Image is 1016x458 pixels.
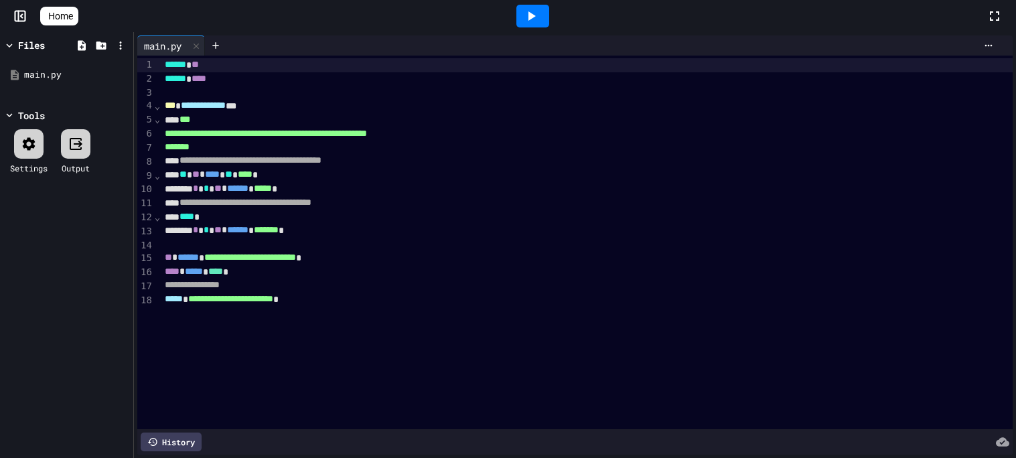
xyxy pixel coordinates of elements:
[40,7,78,25] a: Home
[154,212,161,222] span: Fold line
[48,9,73,23] span: Home
[18,38,45,52] div: Files
[137,294,154,308] div: 18
[137,266,154,280] div: 16
[137,239,154,252] div: 14
[10,162,48,174] div: Settings
[154,114,161,125] span: Fold line
[137,58,154,72] div: 1
[137,35,205,56] div: main.py
[137,183,154,197] div: 10
[137,211,154,225] div: 12
[137,127,154,141] div: 6
[154,100,161,111] span: Fold line
[137,155,154,169] div: 8
[154,170,161,181] span: Fold line
[137,169,154,183] div: 9
[137,141,154,155] div: 7
[18,108,45,123] div: Tools
[137,280,154,294] div: 17
[137,86,154,100] div: 3
[137,72,154,86] div: 2
[137,197,154,211] div: 11
[141,433,202,451] div: History
[137,225,154,239] div: 13
[137,99,154,113] div: 4
[137,113,154,127] div: 5
[62,162,90,174] div: Output
[137,39,188,53] div: main.py
[24,68,129,82] div: main.py
[137,252,154,266] div: 15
